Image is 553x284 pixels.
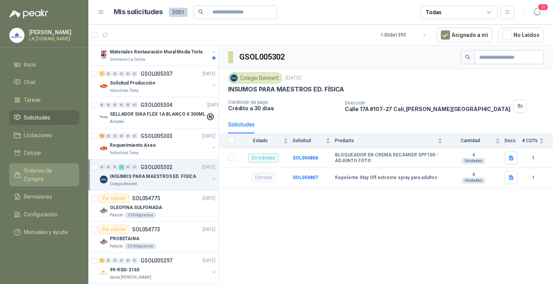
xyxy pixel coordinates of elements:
div: Por cotizar [99,225,129,234]
div: Colegio Bennett [228,72,282,84]
span: Estado [239,138,282,143]
p: SOL054773 [132,227,160,232]
b: 1 [522,154,544,162]
div: 0 [99,102,105,108]
span: Solicitudes [24,113,50,122]
div: 0 [119,133,124,139]
b: 4 [447,152,500,158]
p: Santa [PERSON_NAME] [110,274,151,281]
div: 0 [125,133,131,139]
b: Repelente Stay Off extreme spray para adultos [335,175,437,181]
span: Remisiones [24,193,52,201]
b: 1 [522,174,544,181]
p: Materiales Restauración Mural Media Torta [110,48,202,56]
a: Por cotizarSOL054775[DATE] Company LogoOLEOFINA SULFONADAPatojito20 Kilogramos [88,191,219,222]
a: Cotizar [9,146,79,160]
button: No Leídos [498,28,544,42]
img: Company Logo [99,237,108,246]
div: 0 [112,258,118,263]
div: 0 [106,164,111,170]
div: 0 [106,258,111,263]
a: Licitaciones [9,128,79,143]
img: Company Logo [99,175,108,184]
div: 0 [106,133,111,139]
p: Patojito [110,243,123,249]
a: 1 0 0 0 0 0 GSOL005307[DATE] Company LogoSolicitud ProducciónIndustrias Tomy [99,69,217,94]
a: Solicitudes [9,110,79,125]
div: 1 - 50 de 1393 [381,29,430,41]
a: SOL054807 [293,175,318,180]
p: INSUMOS PARA MAESTROS ED. FÍSICA [110,173,196,180]
div: 0 [125,71,131,76]
div: 0 [132,258,137,263]
p: [DATE] [202,195,215,202]
div: 20 Kilogramos [124,243,156,249]
h1: Mis solicitudes [114,7,163,18]
p: Patojito [110,212,123,218]
a: Chat [9,75,79,90]
div: 0 [119,102,124,108]
span: Tareas [24,96,41,104]
p: GSOL005303 [141,133,172,139]
a: 2 0 0 0 0 0 GSOL005297[DATE] Company Logo99-RQG-2165Santa [PERSON_NAME] [99,256,217,281]
p: GSOL005302 [141,164,172,170]
th: # COTs [522,133,553,148]
div: 0 [119,71,124,76]
th: Producto [335,133,447,148]
img: Company Logo [99,50,108,60]
a: SOL054806 [293,155,318,161]
a: Configuración [9,207,79,222]
p: Dirección [345,100,511,106]
th: Estado [239,133,293,148]
div: 0 [112,102,118,108]
p: GSOL005307 [141,71,172,76]
a: 52 0 0 0 0 0 GSOL005303[DATE] Company LogoRequerimiento AseoIndustrias Tomy [99,131,217,156]
span: search [198,9,204,15]
span: Inicio [24,60,36,69]
div: Unidades [462,178,485,184]
p: [DATE] [285,75,301,82]
div: 0 [132,133,137,139]
p: Crédito a 30 días [228,105,339,111]
p: Industrias Tomy [110,150,139,156]
div: 0 [125,258,131,263]
div: Cerrado [252,173,275,182]
p: [DATE] [202,70,215,78]
div: 1 [119,164,124,170]
p: Industrias Tomy [110,88,139,94]
a: Por cotizarSOL054773[DATE] Company LogoPROBETAINAPatojito20 Kilogramos [88,222,219,253]
span: Chat [24,78,35,86]
span: Cantidad [447,138,494,143]
div: 0 [112,164,118,170]
div: 52 [99,133,105,139]
div: 0 [132,71,137,76]
th: Solicitud [293,133,335,148]
div: Unidades [462,158,485,164]
p: Gimnasio La Colina [110,56,145,63]
div: 1 [99,71,105,76]
img: Company Logo [99,81,108,91]
a: 1 0 0 0 0 0 GSOL005310[DATE] Company LogoMateriales Restauración Mural Media TortaGimnasio La Colina [99,38,217,63]
a: Órdenes de Compra [9,163,79,186]
div: 0 [119,258,124,263]
div: 20 Kilogramos [124,212,156,218]
div: 0 [132,164,137,170]
p: GSOL005297 [141,258,172,263]
a: 0 0 0 1 0 0 GSOL005302[DATE] Company LogoINSUMOS PARA MAESTROS ED. FÍSICAColegio Bennett [99,163,217,187]
img: Company Logo [99,206,108,215]
span: Solicitud [293,138,324,143]
a: Tareas [9,93,79,107]
span: Manuales y ayuda [24,228,68,236]
div: 2 [99,258,105,263]
img: Logo peakr [9,9,48,18]
span: Órdenes de Compra [24,166,72,183]
img: Company Logo [10,28,24,43]
p: LA [DOMAIN_NAME] [29,37,77,41]
button: Asignado a mi [437,28,492,42]
img: Company Logo [99,268,108,277]
span: Configuración [24,210,58,219]
div: 0 [106,71,111,76]
p: GSOL005304 [141,102,172,108]
div: 0 [132,102,137,108]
